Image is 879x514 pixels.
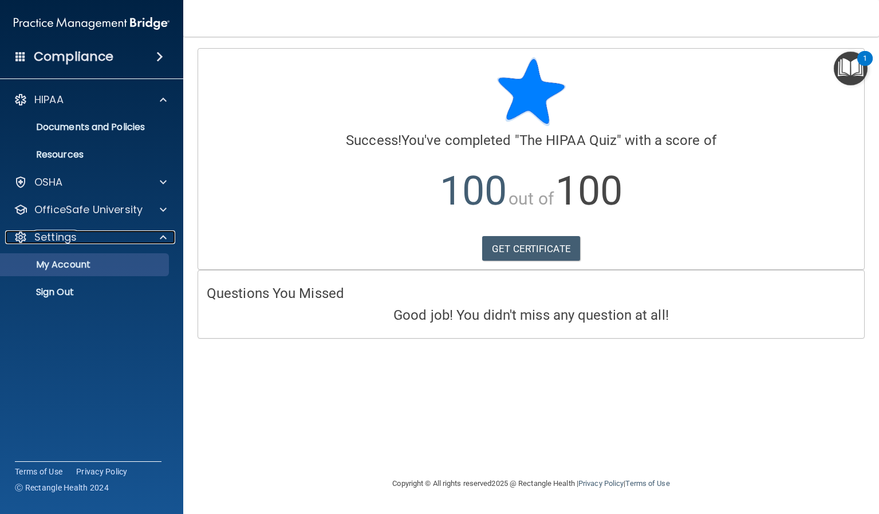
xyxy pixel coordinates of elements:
[482,236,580,261] a: GET CERTIFICATE
[519,132,617,148] span: The HIPAA Quiz
[14,175,167,189] a: OSHA
[509,189,554,209] span: out of
[207,308,856,323] h4: Good job! You didn't miss any question at all!
[15,466,62,477] a: Terms of Use
[34,203,143,217] p: OfficeSafe University
[555,167,622,214] span: 100
[34,230,77,244] p: Settings
[207,133,856,148] h4: You've completed " " with a score of
[497,57,566,126] img: blue-star-rounded.9d042014.png
[14,12,170,35] img: PMB logo
[14,93,167,107] a: HIPAA
[7,259,164,270] p: My Account
[34,93,64,107] p: HIPAA
[834,52,868,85] button: Open Resource Center, 1 new notification
[440,167,507,214] span: 100
[322,465,740,502] div: Copyright © All rights reserved 2025 @ Rectangle Health | |
[76,466,128,477] a: Privacy Policy
[863,58,867,73] div: 1
[207,286,856,301] h4: Questions You Missed
[346,132,401,148] span: Success!
[7,287,164,298] p: Sign Out
[15,482,109,493] span: Ⓒ Rectangle Health 2024
[14,203,167,217] a: OfficeSafe University
[14,230,167,244] a: Settings
[34,175,63,189] p: OSHA
[578,479,624,488] a: Privacy Policy
[7,149,164,160] p: Resources
[7,121,164,133] p: Documents and Policies
[625,479,669,488] a: Terms of Use
[34,49,113,65] h4: Compliance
